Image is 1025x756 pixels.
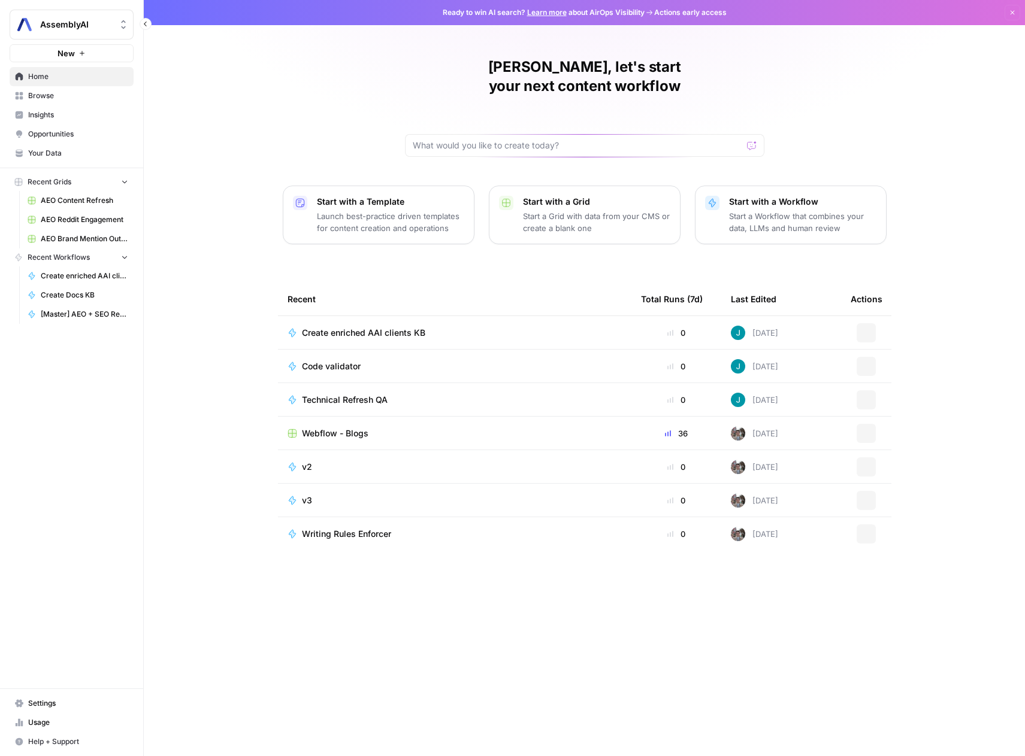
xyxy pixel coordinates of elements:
[22,266,134,286] a: Create enriched AAI clients KB
[731,493,778,508] div: [DATE]
[731,460,745,474] img: a2mlt6f1nb2jhzcjxsuraj5rj4vi
[302,427,368,439] span: Webflow - Blogs
[695,186,887,244] button: Start with a WorkflowStart a Workflow that combines your data, LLMs and human review
[288,394,622,406] a: Technical Refresh QA
[10,144,134,163] a: Your Data
[10,44,134,62] button: New
[22,286,134,305] a: Create Docs KB
[302,394,388,406] span: Technical Refresh QA
[41,233,128,244] span: AEO Brand Mention Outreach (1)
[10,694,134,713] a: Settings
[283,186,474,244] button: Start with a TemplateLaunch best-practice driven templates for content creation and operations
[10,105,134,125] a: Insights
[731,393,778,407] div: [DATE]
[523,210,670,234] p: Start a Grid with data from your CMS or create a blank one
[317,196,464,208] p: Start with a Template
[288,327,622,339] a: Create enriched AAI clients KB
[14,14,35,35] img: AssemblyAI Logo
[317,210,464,234] p: Launch best-practice driven templates for content creation and operations
[641,360,712,372] div: 0
[527,8,567,17] a: Learn more
[10,86,134,105] a: Browse
[58,47,75,59] span: New
[731,426,745,441] img: a2mlt6f1nb2jhzcjxsuraj5rj4vi
[28,110,128,120] span: Insights
[10,10,134,40] button: Workspace: AssemblyAI
[731,460,778,474] div: [DATE]
[641,461,712,473] div: 0
[641,427,712,439] div: 36
[10,67,134,86] a: Home
[731,359,745,374] img: aykddn03nspp7mweza4af86apy8j
[731,359,778,374] div: [DATE]
[302,528,391,540] span: Writing Rules Enforcer
[731,493,745,508] img: a2mlt6f1nb2jhzcjxsuraj5rj4vi
[288,283,622,315] div: Recent
[731,283,776,315] div: Last Edited
[28,148,128,159] span: Your Data
[10,732,134,751] button: Help + Support
[302,461,312,473] span: v2
[731,527,778,541] div: [DATE]
[405,57,764,96] h1: [PERSON_NAME], let's start your next content workflow
[729,210,876,234] p: Start a Workflow that combines your data, LLMs and human review
[28,698,128,709] span: Settings
[22,229,134,248] a: AEO Brand Mention Outreach (1)
[28,71,128,82] span: Home
[288,360,622,372] a: Code validator
[28,252,90,263] span: Recent Workflows
[41,214,128,225] span: AEO Reddit Engagement
[489,186,681,244] button: Start with a GridStart a Grid with data from your CMS or create a blank one
[731,393,745,407] img: aykddn03nspp7mweza4af86apy8j
[851,283,882,315] div: Actions
[641,394,712,406] div: 0
[10,713,134,732] a: Usage
[41,309,128,320] span: [Master] AEO + SEO Refresh
[731,426,778,441] div: [DATE]
[288,461,622,473] a: v2
[641,283,703,315] div: Total Runs (7d)
[413,139,742,151] input: What would you like to create today?
[302,360,361,372] span: Code validator
[10,173,134,191] button: Recent Grids
[10,248,134,266] button: Recent Workflows
[41,271,128,281] span: Create enriched AAI clients KB
[641,327,712,339] div: 0
[28,177,71,187] span: Recent Grids
[731,326,778,340] div: [DATE]
[302,494,312,506] span: v3
[22,305,134,324] a: [Master] AEO + SEO Refresh
[22,210,134,229] a: AEO Reddit Engagement
[523,196,670,208] p: Start with a Grid
[22,191,134,210] a: AEO Content Refresh
[731,527,745,541] img: a2mlt6f1nb2jhzcjxsuraj5rj4vi
[288,427,622,439] a: Webflow - Blogs
[40,19,113,31] span: AssemblyAI
[10,125,134,144] a: Opportunities
[28,90,128,101] span: Browse
[288,528,622,540] a: Writing Rules Enforcer
[41,290,128,300] span: Create Docs KB
[288,494,622,506] a: v3
[641,494,712,506] div: 0
[28,717,128,728] span: Usage
[729,196,876,208] p: Start with a Workflow
[302,327,425,339] span: Create enriched AAI clients KB
[41,195,128,206] span: AEO Content Refresh
[654,7,727,18] span: Actions early access
[443,7,645,18] span: Ready to win AI search? about AirOps Visibility
[641,528,712,540] div: 0
[28,736,128,747] span: Help + Support
[28,129,128,139] span: Opportunities
[731,326,745,340] img: aykddn03nspp7mweza4af86apy8j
